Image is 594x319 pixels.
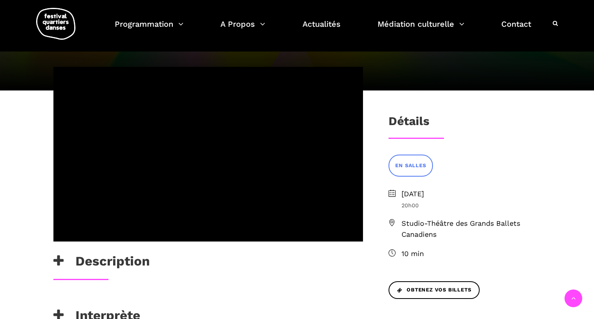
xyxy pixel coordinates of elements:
[53,67,363,241] iframe: FQD 2025 | Béatrice Larrivée | Brièvement
[389,114,429,134] h3: Détails
[302,17,341,41] a: Actualités
[53,253,150,273] h3: Description
[389,155,433,176] a: EN SALLES
[389,281,480,299] a: Obtenez vos billets
[501,17,531,41] a: Contact
[378,17,464,41] a: Médiation culturelle
[401,188,541,200] span: [DATE]
[401,218,541,241] span: Studio-Théâtre des Grands Ballets Canadiens
[115,17,183,41] a: Programmation
[397,286,471,294] span: Obtenez vos billets
[36,8,75,40] img: logo-fqd-med
[401,248,541,260] span: 10 min
[220,17,265,41] a: A Propos
[395,162,426,170] span: EN SALLES
[401,201,541,210] span: 20h00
